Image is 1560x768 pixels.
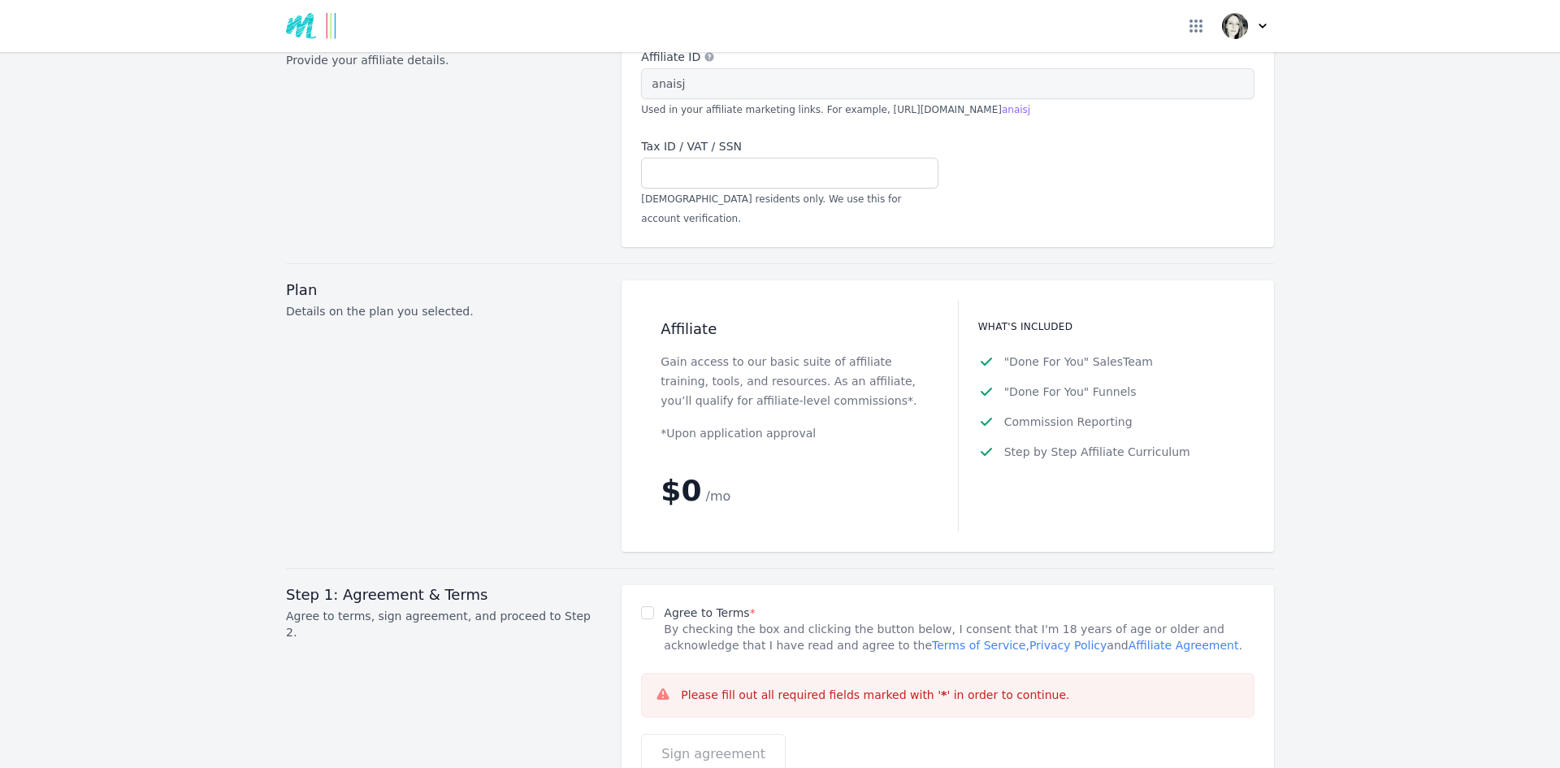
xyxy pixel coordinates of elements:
[1129,639,1239,652] a: Affiliate Agreement
[641,193,901,224] span: [DEMOGRAPHIC_DATA] residents only. We use this for account verification.
[1004,444,1190,461] span: Step by Step Affiliate Curriculum
[286,280,602,300] h3: Plan
[286,608,602,640] p: Agree to terms, sign agreement, and proceed to Step 2.
[1004,384,1137,401] span: "Done For You" Funnels
[1004,414,1133,431] span: Commission Reporting
[661,474,701,507] span: $0
[1002,104,1030,115] span: anaisj
[661,427,816,440] span: *Upon application approval
[661,355,916,407] span: Gain access to our basic suite of affiliate training, tools, and resources. As an affiliate, you’...
[286,52,602,68] p: Provide your affiliate details.
[664,621,1254,653] p: By checking the box and clicking the button below, I consent that I'm 18 years of age or older an...
[681,687,1069,704] p: Please fill out all required fields marked with ' ' in order to continue.
[932,639,1025,652] a: Terms of Service
[661,319,918,339] h2: Affiliate
[664,606,755,619] label: Agree to Terms
[641,138,938,154] label: Tax ID / VAT / SSN
[286,303,602,319] p: Details on the plan you selected.
[1004,354,1153,371] span: "Done For You" SalesTeam
[978,319,1235,334] h3: What's included
[641,49,1254,65] label: Affiliate ID
[1029,639,1107,652] a: Privacy Policy
[706,488,731,504] span: /mo
[661,744,765,764] span: Sign agreement
[641,104,1030,115] span: Used in your affiliate marketing links. For example, [URL][DOMAIN_NAME]
[286,585,602,605] h3: Step 1: Agreement & Terms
